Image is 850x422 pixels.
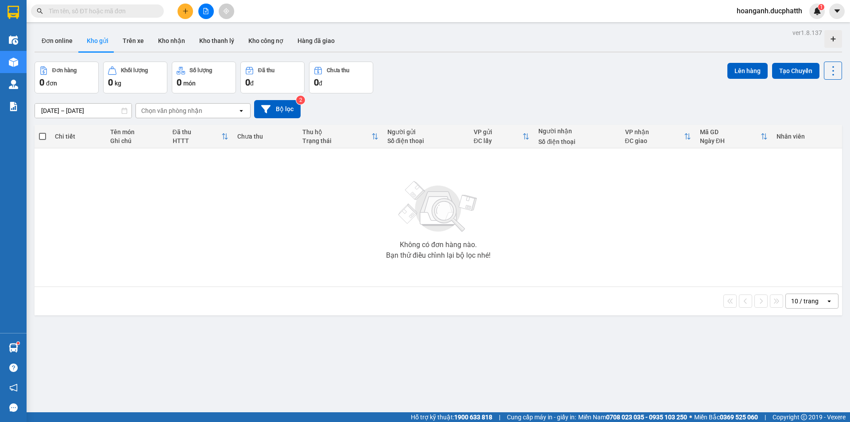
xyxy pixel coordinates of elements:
[625,128,684,136] div: VP nhận
[223,8,229,14] span: aim
[727,63,768,79] button: Lên hàng
[302,128,371,136] div: Thu hộ
[55,133,101,140] div: Chi tiết
[538,138,616,145] div: Số điện thoại
[9,58,18,67] img: warehouse-icon
[178,4,193,19] button: plus
[115,80,121,87] span: kg
[290,30,342,51] button: Hàng đã giao
[173,137,222,144] div: HTTT
[254,100,301,118] button: Bộ lọc
[141,106,202,115] div: Chọn văn phòng nhận
[411,412,492,422] span: Hỗ trợ kỹ thuật:
[110,128,164,136] div: Tên món
[245,77,250,88] span: 0
[110,137,164,144] div: Ghi chú
[386,252,491,259] div: Bạn thử điều chỉnh lại bộ lọc nhé!
[499,412,500,422] span: |
[49,6,153,16] input: Tìm tên, số ĐT hoặc mã đơn
[694,412,758,422] span: Miền Bắc
[625,137,684,144] div: ĐC giao
[700,128,761,136] div: Mã GD
[298,125,383,148] th: Toggle SortBy
[394,176,483,238] img: svg+xml;base64,PHN2ZyBjbGFzcz0ibGlzdC1wbHVnX19zdmciIHhtbG5zPSJodHRwOi8vd3d3LnczLm9yZy8yMDAwL3N2Zy...
[833,7,841,15] span: caret-down
[9,35,18,45] img: warehouse-icon
[765,412,766,422] span: |
[824,30,842,48] div: Tạo kho hàng mới
[9,364,18,372] span: question-circle
[296,96,305,105] sup: 2
[182,8,189,14] span: plus
[772,63,819,79] button: Tạo Chuyến
[177,77,182,88] span: 0
[258,67,274,74] div: Đã thu
[9,80,18,89] img: warehouse-icon
[9,102,18,111] img: solution-icon
[387,128,465,136] div: Người gửi
[309,62,373,93] button: Chưa thu0đ
[9,383,18,392] span: notification
[151,30,192,51] button: Kho nhận
[791,297,819,306] div: 10 / trang
[606,414,687,421] strong: 0708 023 035 - 0935 103 250
[35,62,99,93] button: Đơn hàng0đơn
[777,133,838,140] div: Nhân viên
[189,67,212,74] div: Số lượng
[469,125,534,148] th: Toggle SortBy
[400,241,477,248] div: Không có đơn hàng nào.
[108,77,113,88] span: 0
[35,30,80,51] button: Đơn online
[183,80,196,87] span: món
[46,80,57,87] span: đơn
[35,104,131,118] input: Select a date range.
[103,62,167,93] button: Khối lượng0kg
[314,77,319,88] span: 0
[80,30,116,51] button: Kho gửi
[801,414,807,420] span: copyright
[240,62,305,93] button: Đã thu0đ
[172,62,236,93] button: Số lượng0món
[621,125,695,148] th: Toggle SortBy
[689,415,692,419] span: ⚪️
[578,412,687,422] span: Miền Nam
[695,125,772,148] th: Toggle SortBy
[538,128,616,135] div: Người nhận
[173,128,222,136] div: Đã thu
[17,342,19,345] sup: 1
[237,133,294,140] div: Chưa thu
[241,30,290,51] button: Kho công nợ
[387,137,465,144] div: Số điện thoại
[474,137,523,144] div: ĐC lấy
[37,8,43,14] span: search
[52,67,77,74] div: Đơn hàng
[720,414,758,421] strong: 0369 525 060
[9,343,18,352] img: warehouse-icon
[327,67,349,74] div: Chưa thu
[700,137,761,144] div: Ngày ĐH
[319,80,322,87] span: đ
[474,128,523,136] div: VP gửi
[818,4,824,10] sup: 1
[238,107,245,114] svg: open
[203,8,209,14] span: file-add
[813,7,821,15] img: icon-new-feature
[9,403,18,412] span: message
[219,4,234,19] button: aim
[192,30,241,51] button: Kho thanh lý
[826,298,833,305] svg: open
[116,30,151,51] button: Trên xe
[730,5,809,16] span: hoanganh.ducphatth
[168,125,233,148] th: Toggle SortBy
[39,77,44,88] span: 0
[819,4,823,10] span: 1
[829,4,845,19] button: caret-down
[454,414,492,421] strong: 1900 633 818
[198,4,214,19] button: file-add
[507,412,576,422] span: Cung cấp máy in - giấy in:
[302,137,371,144] div: Trạng thái
[121,67,148,74] div: Khối lượng
[8,6,19,19] img: logo-vxr
[792,28,822,38] div: ver 1.8.137
[250,80,254,87] span: đ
